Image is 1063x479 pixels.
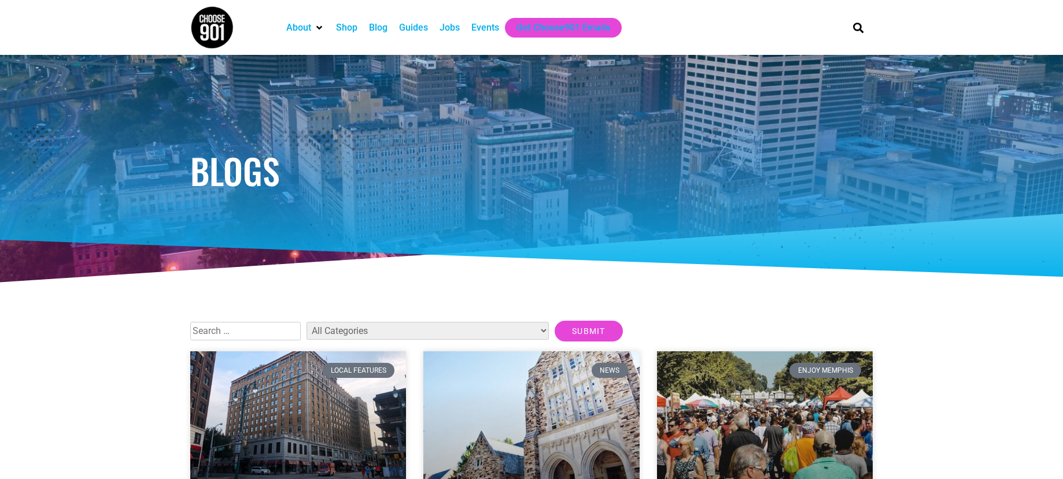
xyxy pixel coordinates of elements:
h1: Blogs [190,153,873,188]
div: Local Features [323,363,395,378]
div: About [280,18,330,38]
a: Guides [399,21,428,35]
div: News [592,363,628,378]
a: Jobs [440,21,460,35]
a: About [286,21,311,35]
nav: Main nav [280,18,833,38]
a: Shop [336,21,357,35]
a: Blog [369,21,387,35]
div: Enjoy Memphis [789,363,861,378]
a: Get Choose901 Emails [516,21,610,35]
input: Submit [555,321,623,341]
input: Search … [190,322,301,340]
div: Search [849,18,868,37]
a: Events [471,21,499,35]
